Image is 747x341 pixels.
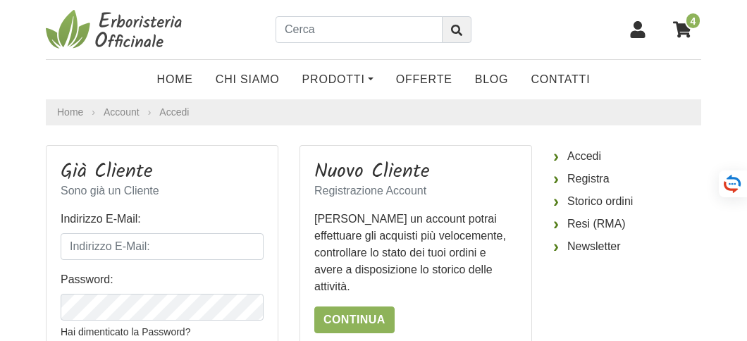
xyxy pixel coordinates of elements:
[46,99,701,125] nav: breadcrumb
[276,16,443,43] input: Cerca
[61,182,264,199] p: Sono già un Cliente
[61,160,264,184] h3: Già Cliente
[46,8,187,51] img: Erboristeria Officinale
[553,213,701,235] a: Resi (RMA)
[314,160,517,184] h3: Nuovo Cliente
[61,326,190,337] a: Hai dimenticato la Password?
[553,168,701,190] a: Registra
[61,271,113,288] label: Password:
[61,211,141,228] label: Indirizzo E-Mail:
[314,306,395,333] a: Continua
[204,66,291,94] a: Chi Siamo
[314,211,517,295] p: [PERSON_NAME] un account potrai effettuare gli acquisti più velocemente, controllare lo stato dei...
[385,66,464,94] a: OFFERTE
[146,66,204,94] a: Home
[159,106,189,118] a: Accedi
[57,105,83,120] a: Home
[553,190,701,213] a: Storico ordini
[464,66,520,94] a: Blog
[104,105,140,120] a: Account
[519,66,601,94] a: Contatti
[553,145,701,168] a: Accedi
[314,182,517,199] p: Registrazione Account
[291,66,385,94] a: Prodotti
[61,233,264,260] input: Indirizzo E-Mail:
[553,235,701,258] a: Newsletter
[666,12,701,47] a: 4
[685,12,701,30] span: 4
